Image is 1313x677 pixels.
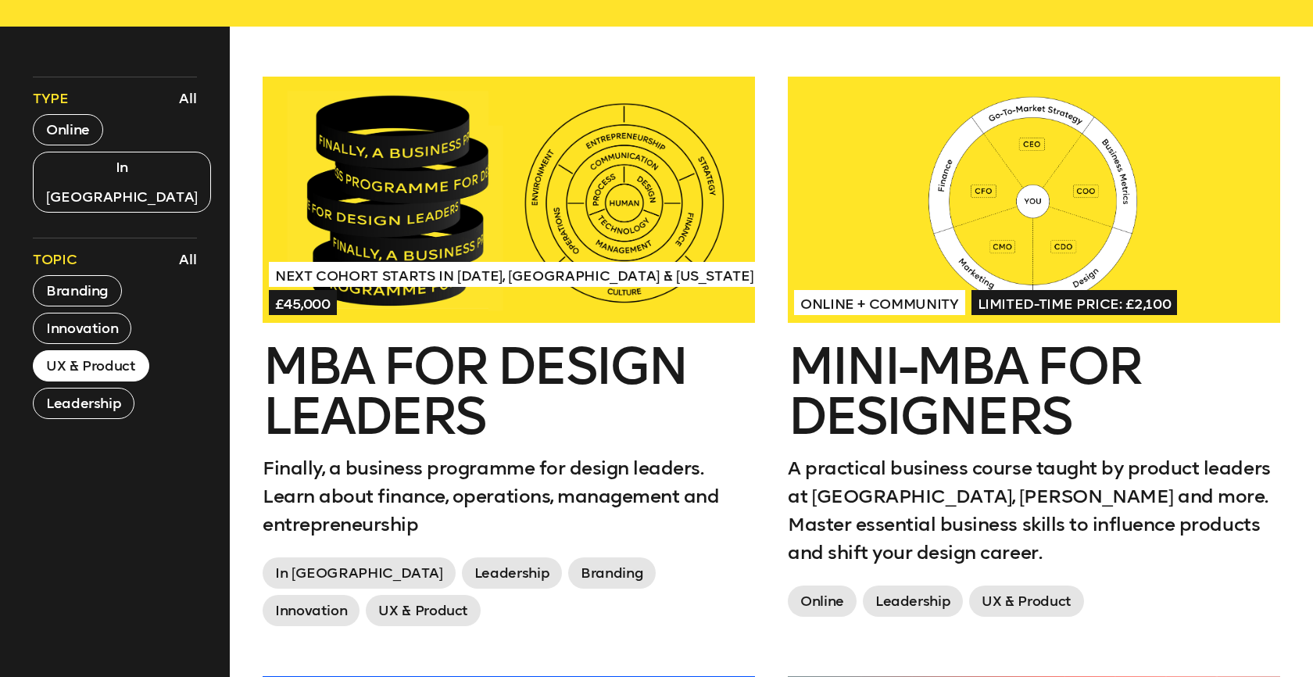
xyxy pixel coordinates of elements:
span: Online + Community [794,290,965,315]
button: All [175,85,201,112]
a: Next Cohort Starts in [DATE], [GEOGRAPHIC_DATA] & [US_STATE]£45,000MBA for Design LeadersFinally,... [263,77,755,632]
button: All [175,246,201,273]
span: Innovation [263,595,360,626]
span: Topic [33,250,77,269]
button: Leadership [33,388,134,419]
span: Type [33,89,69,108]
span: Online [788,586,857,617]
button: Online [33,114,103,145]
span: Limited-time price: £2,100 [971,290,1178,315]
button: In [GEOGRAPHIC_DATA] [33,152,211,213]
h2: Mini-MBA for Designers [788,342,1280,442]
span: UX & Product [969,586,1084,617]
p: Finally, a business programme for design leaders. Learn about finance, operations, management and... [263,454,755,539]
p: A practical business course taught by product leaders at [GEOGRAPHIC_DATA], [PERSON_NAME] and mor... [788,454,1280,567]
span: £45,000 [269,290,337,315]
button: UX & Product [33,350,149,381]
span: UX & Product [366,595,481,626]
h2: MBA for Design Leaders [263,342,755,442]
button: Innovation [33,313,131,344]
button: Branding [33,275,122,306]
a: Online + CommunityLimited-time price: £2,100Mini-MBA for DesignersA practical business course tau... [788,77,1280,623]
span: Leadership [462,557,562,589]
span: Branding [568,557,656,589]
span: Leadership [863,586,963,617]
span: Next Cohort Starts in [DATE], [GEOGRAPHIC_DATA] & [US_STATE] [269,262,760,287]
span: In [GEOGRAPHIC_DATA] [263,557,456,589]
